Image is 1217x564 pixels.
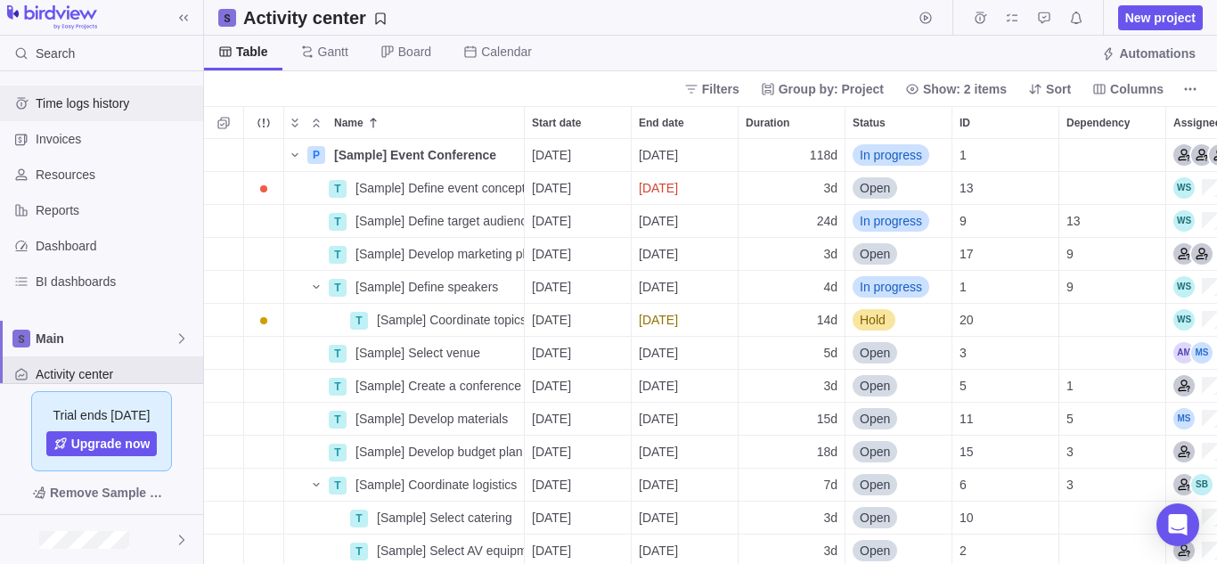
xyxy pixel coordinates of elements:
div: Logistics Coordinator [1191,144,1213,166]
div: 15 [952,436,1058,468]
span: 14d [817,311,837,329]
span: [Sample] Coordinate logistics [355,476,517,494]
div: Will Salah [1173,210,1195,232]
div: Trouble indication [244,139,284,172]
div: Trouble indication [244,337,284,370]
span: [DATE] [639,344,678,362]
div: 9 [952,205,1058,237]
div: Status [845,436,952,469]
span: Start timer [913,5,938,30]
span: Activity center [36,365,196,383]
div: End date [632,469,739,502]
div: Dependency [1059,502,1166,535]
span: [Sample] Define event concept [355,179,524,197]
span: Filters [677,77,747,102]
span: Dashboard [36,237,196,255]
span: [DATE] [639,245,678,263]
span: Remove Sample Data [14,478,189,507]
div: End date [632,370,739,403]
div: Trouble indication [244,370,284,403]
span: New project [1118,5,1203,30]
div: Event Manager [1173,441,1195,462]
div: Sandra Bellmont [1191,474,1213,495]
span: Upgrade now [71,435,151,453]
div: Start date [525,337,632,370]
span: 1 [960,278,967,296]
div: Dependency [1059,139,1166,172]
div: Marketing Manager [1173,375,1195,396]
div: End date [632,172,739,205]
span: Collapse [306,110,327,135]
div: P [307,146,325,164]
span: BI dashboards [36,273,196,290]
span: 4d [823,278,837,296]
span: In progress [860,146,922,164]
div: Status [845,502,952,535]
div: Status [845,271,952,304]
div: [Sample] Define target audience [348,205,524,237]
div: End date [632,107,738,138]
span: My assignments [1000,5,1025,30]
div: Start date [525,304,632,337]
div: In progress [845,139,952,171]
span: Automations [1119,45,1196,62]
div: Start date [525,502,632,535]
span: [Sample] Define target audience [355,212,524,230]
span: Sort [1021,77,1078,102]
div: Name [327,107,524,138]
span: New project [1125,9,1196,27]
div: ID [952,139,1059,172]
div: highlight [632,172,738,204]
span: [DATE] [532,344,571,362]
span: 3d [823,245,837,263]
span: [Sample] Develop marketing plan [355,245,524,263]
span: In progress [860,278,922,296]
div: ID [952,436,1059,469]
span: [DATE] [532,311,571,329]
div: Mark Steinson [1191,342,1213,364]
div: Dependency [1059,172,1166,205]
div: Duration [739,304,845,337]
div: 6 [952,469,1058,501]
div: Dependency [1059,205,1166,238]
span: 24d [817,212,837,230]
div: 1 [952,271,1058,303]
div: Name [284,304,525,337]
div: Mark Steinson [1173,408,1195,429]
span: [Sample] Event Conference [334,146,496,164]
div: Duration [739,172,845,205]
span: 3d [823,377,837,395]
div: ID [952,370,1059,403]
div: ID [952,337,1059,370]
span: Open [860,245,890,263]
span: 3 [960,344,967,362]
div: End date [632,502,739,535]
div: Trouble indication [244,403,284,436]
span: [DATE] [532,212,571,230]
span: Status [853,114,886,132]
span: End date [639,114,684,132]
div: Duration [739,205,845,238]
div: grid [204,139,1217,564]
div: Name [284,370,525,403]
div: [Sample] Select venue [348,337,524,369]
div: Trouble indication [244,271,284,304]
span: [Sample] Define speakers [355,278,498,296]
div: Start date [525,107,631,138]
span: Table [236,43,268,61]
div: Status [845,403,952,436]
div: Duration [739,139,845,172]
div: 11 [952,403,1058,435]
div: Open [845,238,952,270]
span: [DATE] [532,179,571,197]
div: Dependency [1059,107,1165,138]
div: End date [632,304,739,337]
span: [DATE] [639,146,678,164]
span: Resources [36,166,196,184]
span: Show: 2 items [923,80,1007,98]
div: Duration [739,271,845,304]
div: T [350,510,368,527]
div: T [329,180,347,198]
div: End date [632,436,739,469]
span: Expand [284,110,306,135]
